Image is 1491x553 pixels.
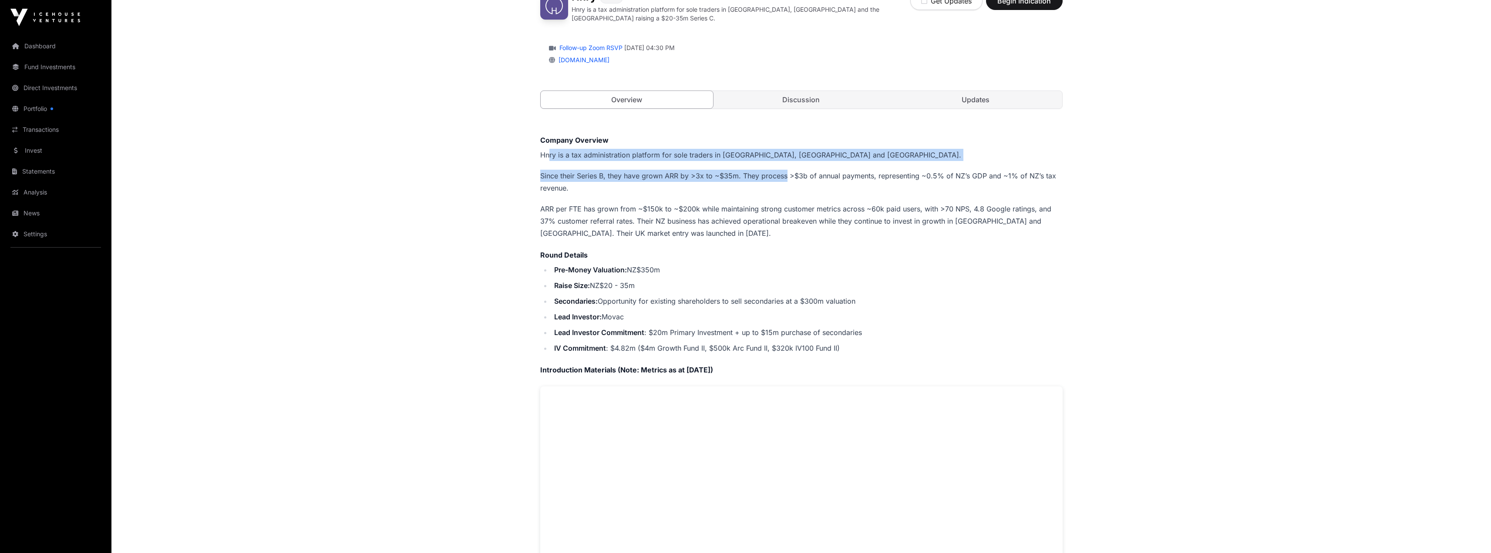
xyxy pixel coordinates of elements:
[1447,511,1491,553] iframe: Chat Widget
[7,204,104,223] a: News
[558,44,623,52] a: Follow-up Zoom RSVP
[540,170,1063,194] p: Since their Series B, they have grown ARR by >3x to ~$35m. They process >$3b of annual payments, ...
[7,57,104,77] a: Fund Investments
[889,91,1062,108] a: Updates
[540,365,713,374] strong: Introduction Materials (Note: Metrics as at [DATE])
[7,141,104,160] a: Invest
[552,326,1063,339] li: : $20m Primary Investment + up to $15m purchase of secondaries
[554,344,606,352] strong: IV Commitment
[7,120,104,139] a: Transactions
[554,328,644,337] strong: Lead Investor Commitment
[540,90,714,109] a: Overview
[7,183,104,202] a: Analysis
[10,9,80,26] img: Icehouse Ventures Logo
[554,265,627,274] strong: Pre-Money Valuation:
[572,5,910,23] p: Hnry is a tax administration platform for sole traders in [GEOGRAPHIC_DATA], [GEOGRAPHIC_DATA] an...
[552,279,1063,292] li: NZ$20 - 35m
[7,162,104,181] a: Statements
[540,149,1063,161] p: Hnry is a tax administration platform for sole traders in [GEOGRAPHIC_DATA], [GEOGRAPHIC_DATA] an...
[624,44,675,52] span: [DATE] 04:30 PM
[540,251,588,259] strong: Round Details
[554,312,602,321] strong: Lead Investor:
[552,295,1063,307] li: Opportunity for existing shareholders to sell secondaries at a $300m valuation
[555,56,609,64] a: [DOMAIN_NAME]
[986,0,1063,9] a: Begin Indication
[540,203,1063,239] p: ARR per FTE has grown from ~$150k to ~$200k while maintaining strong customer metrics across ~60k...
[541,91,1062,108] nav: Tabs
[554,281,590,290] strong: Raise Size:
[7,225,104,244] a: Settings
[7,37,104,56] a: Dashboard
[552,342,1063,354] li: : $4.82m ($4m Growth Fund II, $500k Arc Fund II, $320k IV100 Fund II)
[552,264,1063,276] li: NZ$350m
[715,91,888,108] a: Discussion
[540,136,609,144] strong: Company Overview
[552,311,1063,323] li: Movac
[7,78,104,97] a: Direct Investments
[7,99,104,118] a: Portfolio
[554,297,598,305] strong: Secondaries:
